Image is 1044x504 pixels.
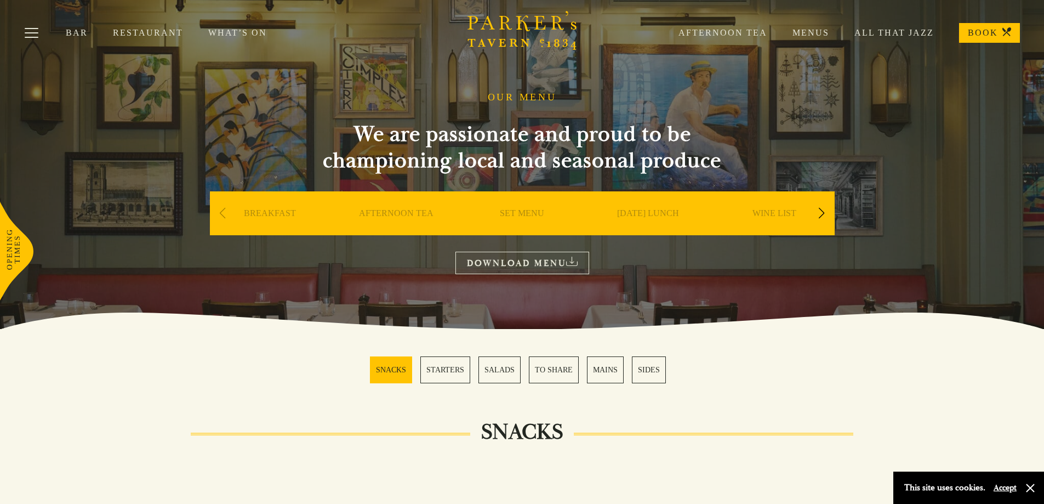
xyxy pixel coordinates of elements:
div: Previous slide [215,201,230,225]
h1: OUR MENU [488,92,557,104]
a: 4 / 6 [529,356,579,383]
a: WINE LIST [752,208,796,252]
a: SET MENU [500,208,544,252]
div: Next slide [814,201,829,225]
a: 2 / 6 [420,356,470,383]
p: This site uses cookies. [904,480,985,496]
a: 1 / 6 [370,356,412,383]
a: DOWNLOAD MENU [455,252,589,274]
button: Accept [994,483,1017,493]
a: 3 / 6 [478,356,521,383]
div: 5 / 9 [714,191,835,268]
h2: SNACKS [470,419,574,445]
div: 4 / 9 [588,191,709,268]
div: 3 / 9 [462,191,583,268]
div: 2 / 9 [336,191,457,268]
button: Close and accept [1025,483,1036,494]
a: 6 / 6 [632,356,666,383]
a: AFTERNOON TEA [359,208,433,252]
a: [DATE] LUNCH [617,208,679,252]
h2: We are passionate and proud to be championing local and seasonal produce [303,121,741,174]
div: 1 / 9 [210,191,330,268]
a: 5 / 6 [587,356,624,383]
a: BREAKFAST [244,208,296,252]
